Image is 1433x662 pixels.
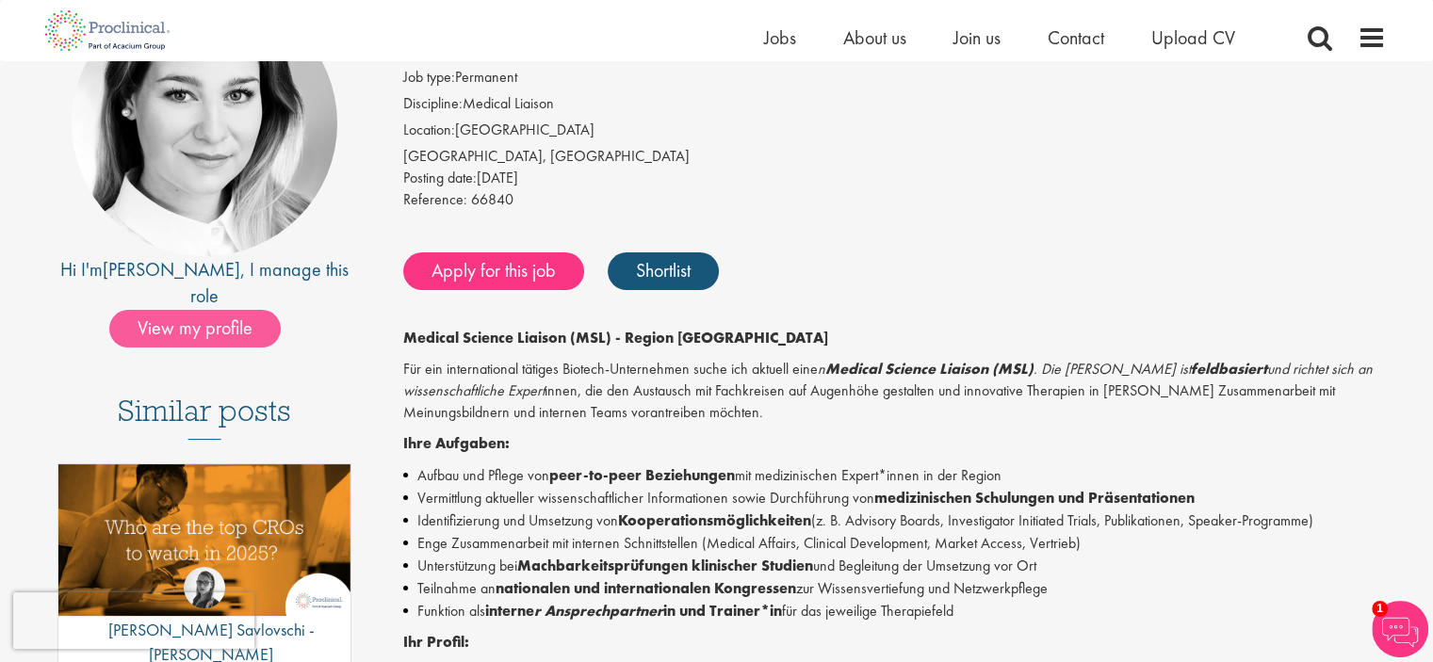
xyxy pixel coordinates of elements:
a: [PERSON_NAME] [103,257,240,282]
strong: nationalen und internationalen Kongressen [496,578,796,598]
em: n . Die [PERSON_NAME] ist und richtet sich an wissenschaftliche Expert [403,359,1373,400]
img: Theodora Savlovschi - Wicks [184,567,225,608]
label: Job type: [403,67,455,89]
li: Funktion als für das jeweilige Therapiefeld [403,600,1386,622]
iframe: reCAPTCHA [13,592,254,649]
h3: Similar posts [118,395,291,440]
strong: Ihr Profil: [403,632,469,652]
span: Posting date: [403,168,477,187]
li: Permanent [403,67,1386,93]
span: View my profile [109,310,281,347]
strong: medizinischen Schulungen und Präsentationen [874,488,1195,508]
div: Hi I'm , I manage this role [48,256,362,310]
strong: Medical Science Liaison (MSL) - Region [GEOGRAPHIC_DATA] [403,328,828,347]
li: Identifizierung und Umsetzung von (z. B. Advisory Boards, Investigator Initiated Trials, Publikat... [403,509,1386,532]
a: Shortlist [608,252,719,290]
p: Für ein international tätiges Biotech-Unternehmen suche ich aktuell eine innen, die den Austausch... [403,359,1386,424]
strong: feldbasiert [1191,359,1267,379]
strong: peer-to-peer Beziehungen [549,465,735,485]
img: Top 10 CROs 2025 | Proclinical [58,464,351,616]
div: [DATE] [403,168,1386,189]
a: About us [843,25,906,50]
li: Teilnahme an zur Wissensvertiefung und Netzwerkpflege [403,577,1386,600]
strong: Ihre Aufgaben: [403,433,510,453]
label: Reference: [403,189,467,211]
span: 66840 [471,189,513,209]
li: Vermittlung aktueller wissenschaftlicher Informationen sowie Durchführung von [403,487,1386,509]
label: Location: [403,120,455,141]
a: Upload CV [1151,25,1235,50]
a: Link to a post [58,464,351,631]
strong: Medical Science Liaison (MSL) [825,359,1034,379]
a: Jobs [764,25,796,50]
li: Medical Liaison [403,93,1386,120]
li: [GEOGRAPHIC_DATA] [403,120,1386,146]
li: Unterstützung bei und Begleitung der Umsetzung vor Ort [403,555,1386,577]
div: [GEOGRAPHIC_DATA], [GEOGRAPHIC_DATA] [403,146,1386,168]
a: View my profile [109,314,300,338]
a: Contact [1048,25,1104,50]
li: Enge Zusammenarbeit mit internen Schnittstellen (Medical Affairs, Clinical Development, Market Ac... [403,532,1386,555]
strong: interne in und Trainer*in [485,601,782,621]
li: Aufbau und Pflege von mit medizinischen Expert*innen in der Region [403,464,1386,487]
a: Join us [953,25,1001,50]
em: r Ansprechpartner [534,601,663,621]
strong: Machbarkeitsprüfungen klinischer Studien [517,556,813,575]
a: Apply for this job [403,252,584,290]
span: 1 [1372,601,1388,617]
label: Discipline: [403,93,463,115]
strong: Kooperationsmöglichkeiten [618,510,811,530]
img: Chatbot [1372,601,1428,657]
